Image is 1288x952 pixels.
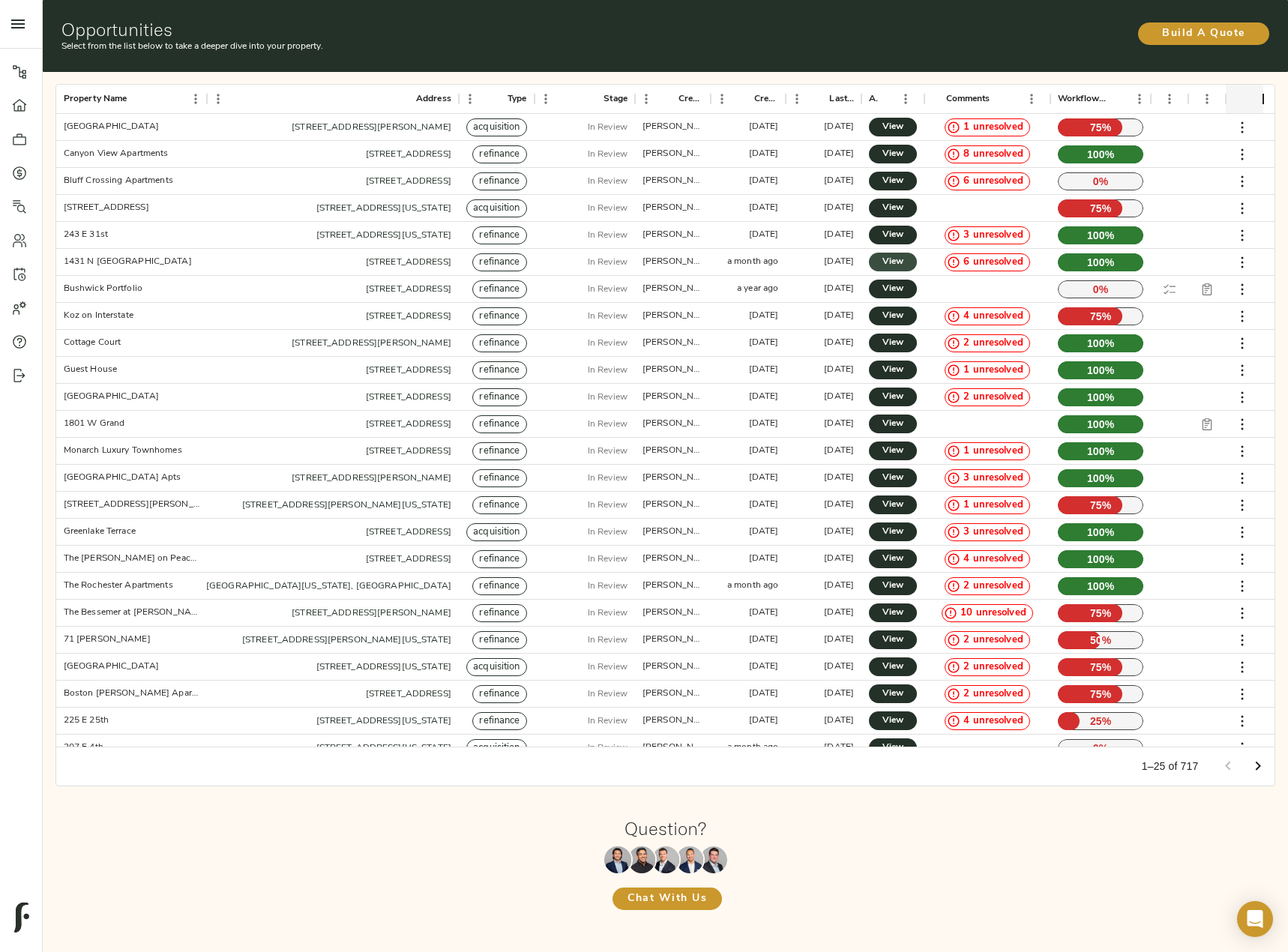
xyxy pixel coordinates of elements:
[884,632,902,648] span: View
[1102,309,1112,324] span: %
[861,85,924,114] div: Actions
[808,88,829,109] button: Sort
[535,85,635,114] div: Stage
[207,88,229,110] button: Menu
[945,172,1030,190] div: 6 unresolved
[1105,147,1115,162] span: %
[588,175,628,188] p: In Review
[711,85,786,114] div: Created
[416,85,451,114] div: Address
[64,121,159,133] div: Sunset Gardens
[727,256,778,268] div: a month ago
[957,391,1029,405] span: 2 unresolved
[473,175,526,189] span: refinance
[884,173,902,189] span: View
[749,525,779,538] div: 13 days ago
[292,474,451,483] a: [STREET_ADDRESS][PERSON_NAME]
[786,88,808,110] button: Menu
[588,256,628,269] p: In Review
[467,525,526,540] span: acquisition
[824,310,854,322] div: 4 days ago
[786,85,861,114] div: Last Updated
[242,636,451,645] a: [STREET_ADDRESS][PERSON_NAME][US_STATE]
[749,337,779,349] div: 17 days ago
[884,497,902,513] span: View
[64,498,199,511] div: 47 Ann St
[884,524,902,540] span: View
[1188,85,1226,114] div: Report
[366,420,451,429] a: [STREET_ADDRESS]
[824,256,854,268] div: 4 days ago
[366,177,451,186] a: [STREET_ADDRESS]
[366,555,451,564] a: [STREET_ADDRESS]
[583,88,604,109] button: Sort
[869,307,917,325] a: View
[184,88,207,110] button: Menu
[1058,523,1143,541] p: 100
[473,391,526,405] span: refinance
[366,312,451,321] a: [STREET_ADDRESS]
[1105,363,1115,378] span: %
[604,846,631,873] img: Maxwell Wu
[643,121,703,133] div: justin@fulcrumlendingcorp.com
[1058,118,1143,136] p: 75
[1102,120,1112,135] span: %
[869,469,917,487] a: View
[292,609,451,618] a: [STREET_ADDRESS][PERSON_NAME]
[1058,469,1143,487] p: 100
[869,657,917,676] a: View
[588,148,628,161] p: In Review
[588,525,628,539] p: In Review
[945,712,1030,730] div: 4 unresolved
[884,335,902,351] span: View
[61,40,867,53] p: Select from the list below to take a deeper dive into your property.
[64,229,108,241] div: 243 E 31st
[749,175,779,187] div: 8 months ago
[957,337,1029,351] span: 2 unresolved
[749,310,779,322] div: 7 days ago
[945,550,1030,568] div: 4 unresolved
[643,229,703,241] div: zach@fulcrumlendingcorp.com
[1105,444,1115,459] span: %
[884,416,902,432] span: View
[749,391,779,403] div: 17 days ago
[1058,199,1143,217] p: 75
[957,579,1029,594] span: 2 unresolved
[473,418,526,432] span: refinance
[643,202,703,214] div: justin@fulcrumlendingcorp.com
[957,175,1029,189] span: 6 unresolved
[643,391,703,403] div: zach@fulcrumlendingcorp.com
[588,337,628,350] p: In Review
[64,525,136,538] div: Greenlake Terrace
[884,119,902,135] span: View
[749,498,779,511] div: 25 days ago
[628,890,707,909] span: Chat With Us
[459,85,535,114] div: Type
[473,364,526,378] span: refinance
[1058,307,1143,325] p: 75
[824,391,854,403] div: 4 days ago
[643,256,703,268] div: zach@fulcrumlendingcorp.com
[652,846,679,873] img: Zach Frizzera
[869,442,917,460] a: View
[1105,471,1115,486] span: %
[1058,334,1143,352] p: 100
[643,310,703,322] div: zach@fulcrumlendingcorp.com
[824,121,854,133] div: 3 days ago
[869,172,917,190] a: View
[749,418,779,430] div: 3 months ago
[395,88,416,109] button: Sort
[588,121,628,134] p: In Review
[869,549,917,568] a: View
[292,339,451,348] a: [STREET_ADDRESS][PERSON_NAME]
[700,846,727,873] img: Justin Stamp
[749,472,779,484] div: 14 days ago
[749,121,779,133] div: 5 days ago
[869,280,917,298] a: View
[366,393,451,402] a: [STREET_ADDRESS]
[884,362,902,378] span: View
[588,364,628,377] p: In Review
[1050,85,1151,114] div: Workflow Progress
[1158,88,1181,110] button: Menu
[643,337,703,349] div: zach@fulcrumlendingcorp.com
